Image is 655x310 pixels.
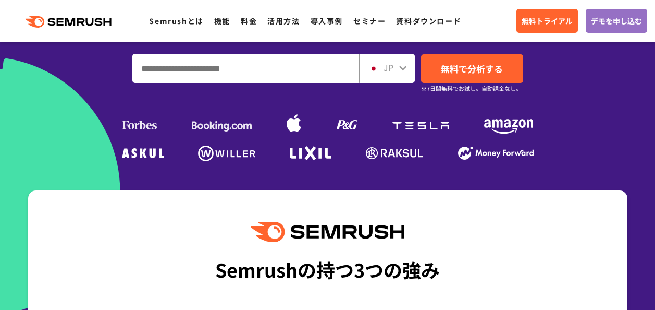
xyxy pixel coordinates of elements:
[251,222,404,242] img: Semrush
[241,16,257,26] a: 料金
[421,54,523,83] a: 無料で分析する
[353,16,386,26] a: セミナー
[384,61,393,74] span: JP
[586,9,647,33] a: デモを申し込む
[149,16,203,26] a: Semrushとは
[516,9,578,33] a: 無料トライアル
[133,54,359,82] input: ドメイン、キーワードまたはURLを入力してください
[311,16,343,26] a: 導入事例
[441,62,503,75] span: 無料で分析する
[396,16,461,26] a: 資料ダウンロード
[214,16,230,26] a: 機能
[215,250,440,289] div: Semrushの持つ3つの強み
[591,15,642,27] span: デモを申し込む
[267,16,300,26] a: 活用方法
[522,15,573,27] span: 無料トライアル
[421,84,522,93] small: ※7日間無料でお試し。自動課金なし。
